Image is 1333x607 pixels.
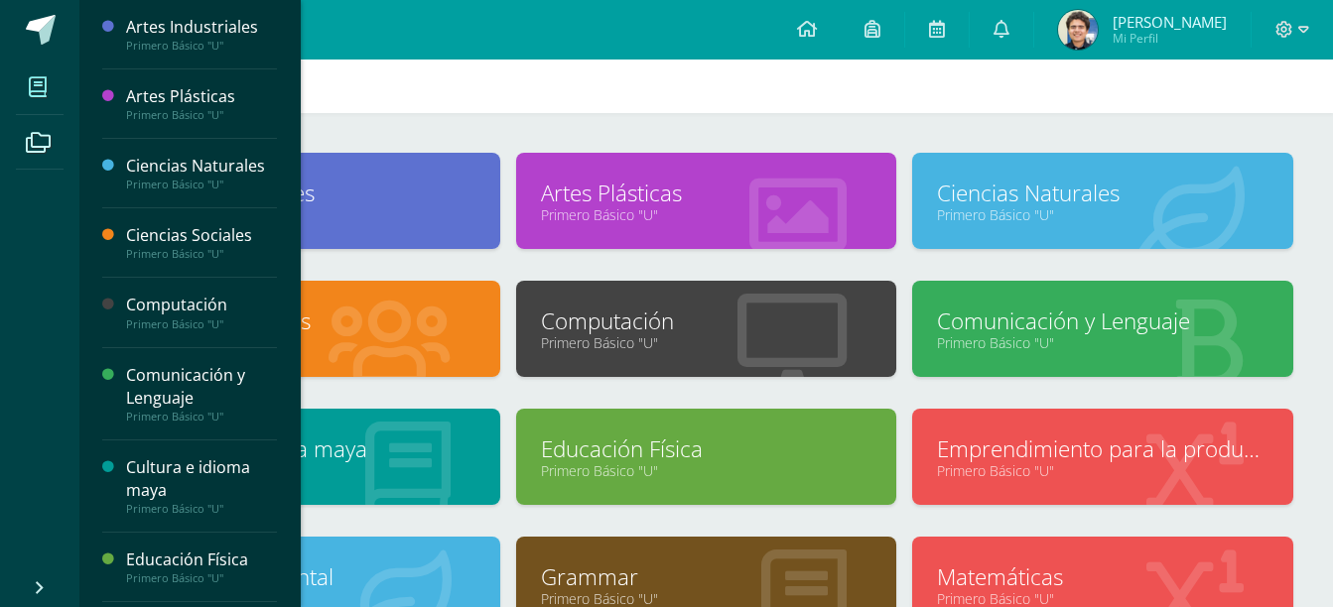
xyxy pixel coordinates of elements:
a: Primero Básico "U" [144,205,475,224]
div: Primero Básico "U" [126,178,277,191]
a: Ciencias NaturalesPrimero Básico "U" [126,155,277,191]
a: Educación FísicaPrimero Básico "U" [126,548,277,585]
div: Artes Industriales [126,16,277,39]
div: Cultura e idioma maya [126,456,277,502]
a: Cultura e idioma mayaPrimero Básico "U" [126,456,277,516]
div: Primero Básico "U" [126,39,277,53]
div: Artes Plásticas [126,85,277,108]
div: Ciencias Naturales [126,155,277,178]
div: Primero Básico "U" [126,502,277,516]
div: Primero Básico "U" [126,410,277,424]
a: Matemáticas [937,561,1268,592]
div: Computación [126,294,277,316]
a: Primero Básico "U" [937,461,1268,480]
div: Primero Básico "U" [126,317,277,331]
a: ComputaciónPrimero Básico "U" [126,294,277,330]
span: Mi Perfil [1113,30,1227,47]
a: Educación Física [541,433,872,464]
a: Primero Básico "U" [144,333,475,352]
a: Ciencias Sociales [144,305,475,336]
div: Educación Física [126,548,277,571]
a: Artes Industriales [144,178,475,208]
div: Primero Básico "U" [126,571,277,585]
a: Comunicación y Lenguaje [937,305,1268,336]
a: Ciencias SocialesPrimero Básico "U" [126,224,277,261]
a: Ciencias Naturales [937,178,1268,208]
a: Cultura e idioma maya [144,433,475,464]
a: Primero Básico "U" [541,461,872,480]
div: Comunicación y Lenguaje [126,364,277,410]
div: Ciencias Sociales [126,224,277,247]
a: Artes PlásticasPrimero Básico "U" [126,85,277,122]
a: Física Fundamental [144,561,475,592]
a: Grammar [541,561,872,592]
div: Primero Básico "U" [126,247,277,261]
img: 8b54395d0a965ce839b636f663ee1b4e.png [1058,10,1098,50]
div: Primero Básico "U" [126,108,277,122]
a: Artes IndustrialesPrimero Básico "U" [126,16,277,53]
a: Emprendimiento para la productividad [937,433,1268,464]
a: Comunicación y LenguajePrimero Básico "U" [126,364,277,424]
a: Primero Básico "U" [541,333,872,352]
a: Artes Plásticas [541,178,872,208]
a: Primero Básico "U" [541,205,872,224]
a: Computación [541,305,872,336]
span: [PERSON_NAME] [1113,12,1227,32]
a: Primero Básico "U" [937,333,1268,352]
a: Primero Básico "U" [937,205,1268,224]
a: Primero Básico "U" [144,461,475,480]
